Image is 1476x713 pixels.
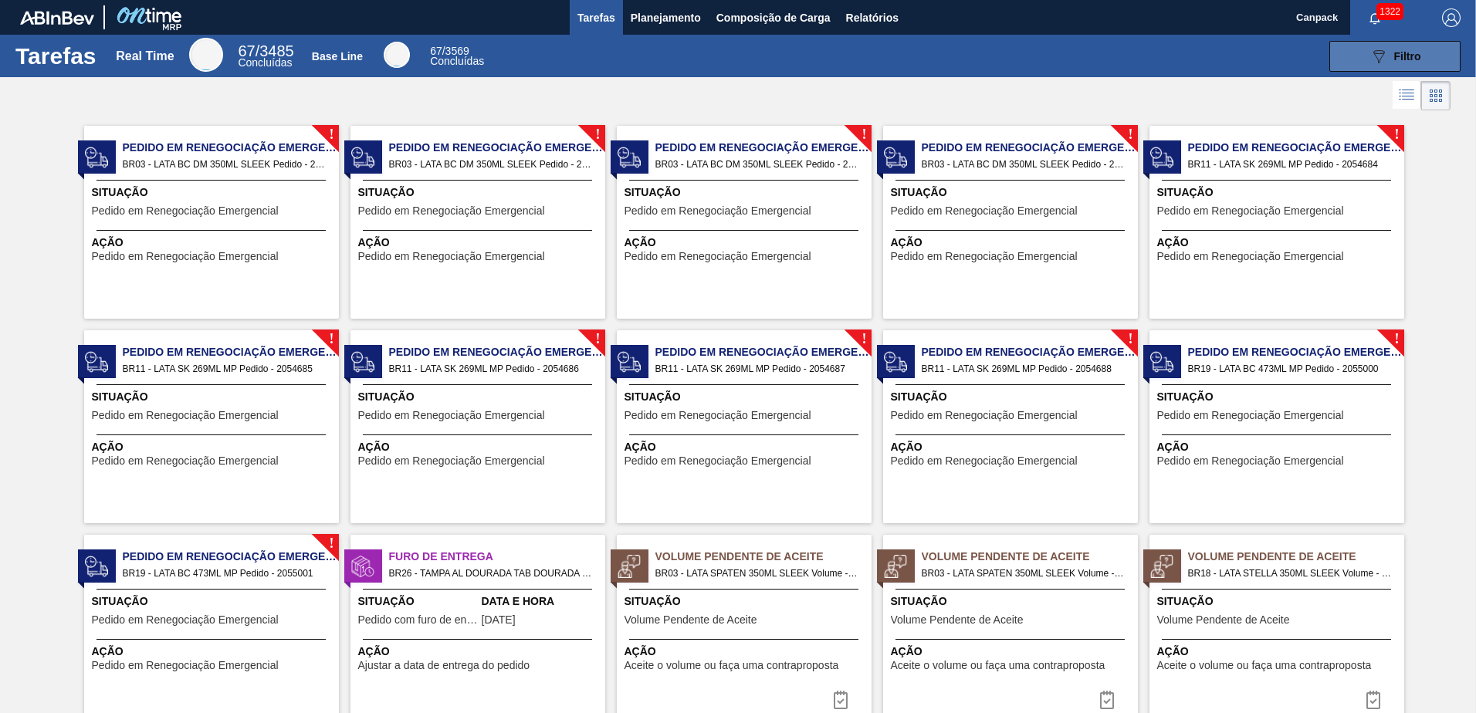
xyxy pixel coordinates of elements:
[655,156,859,173] span: BR03 - LATA BC DM 350ML SLEEK Pedido - 2047262
[123,549,339,565] span: Pedido em Renegociação Emergencial
[389,344,605,360] span: Pedido em Renegociação Emergencial
[655,140,872,156] span: Pedido em Renegociação Emergencial
[625,184,868,201] span: Situação
[891,205,1078,217] span: Pedido em Renegociação Emergencial
[1188,140,1404,156] span: Pedido em Renegociação Emergencial
[922,360,1126,377] span: BR11 - LATA SK 269ML MP Pedido - 2054688
[618,350,641,373] img: status
[1188,360,1392,377] span: BR19 - LATA BC 473ML MP Pedido - 2055000
[922,140,1138,156] span: Pedido em Renegociação Emergencial
[891,455,1078,467] span: Pedido em Renegociação Emergencial
[1150,555,1173,578] img: status
[891,184,1134,201] span: Situação
[891,251,1078,262] span: Pedido em Renegociação Emergencial
[238,42,293,59] span: / 3485
[862,333,866,345] span: !
[846,8,899,27] span: Relatórios
[595,129,600,140] span: !
[351,146,374,169] img: status
[1421,81,1451,110] div: Visão em Cards
[1150,146,1173,169] img: status
[116,49,174,63] div: Real Time
[1393,81,1421,110] div: Visão em Lista
[358,593,478,610] span: Situação
[189,38,223,72] div: Real Time
[625,251,811,262] span: Pedido em Renegociação Emergencial
[655,360,859,377] span: BR11 - LATA SK 269ML MP Pedido - 2054687
[358,439,601,455] span: Ação
[329,129,333,140] span: !
[238,45,293,68] div: Real Time
[1128,333,1132,345] span: !
[891,593,1134,610] span: Situação
[92,184,335,201] span: Situação
[92,410,279,421] span: Pedido em Renegociação Emergencial
[430,46,484,66] div: Base Line
[1394,333,1399,345] span: !
[625,614,757,626] span: Volume Pendente de Aceite
[595,333,600,345] span: !
[625,455,811,467] span: Pedido em Renegociação Emergencial
[123,565,327,582] span: BR19 - LATA BC 473ML MP Pedido - 2055001
[92,235,335,251] span: Ação
[92,455,279,467] span: Pedido em Renegociação Emergencial
[1188,156,1392,173] span: BR11 - LATA SK 269ML MP Pedido - 2054684
[358,205,545,217] span: Pedido em Renegociação Emergencial
[358,410,545,421] span: Pedido em Renegociação Emergencial
[1157,644,1400,660] span: Ação
[1188,549,1404,565] span: Volume Pendente de Aceite
[625,644,868,660] span: Ação
[831,691,850,709] img: icon-task-complete
[625,660,839,671] span: Aceite o volume ou faça uma contraproposta
[655,344,872,360] span: Pedido em Renegociação Emergencial
[922,156,1126,173] span: BR03 - LATA BC DM 350ML SLEEK Pedido - 2047263
[1350,7,1400,29] button: Notificações
[618,555,641,578] img: status
[1128,129,1132,140] span: !
[1188,344,1404,360] span: Pedido em Renegociação Emergencial
[891,439,1134,455] span: Ação
[329,333,333,345] span: !
[625,389,868,405] span: Situação
[891,235,1134,251] span: Ação
[891,614,1024,626] span: Volume Pendente de Aceite
[625,593,868,610] span: Situação
[891,389,1134,405] span: Situação
[1157,184,1400,201] span: Situação
[625,410,811,421] span: Pedido em Renegociação Emergencial
[1376,3,1403,20] span: 1322
[389,565,593,582] span: BR26 - TAMPA AL DOURADA TAB DOURADA CANPACK CDL Pedido - 2032659
[1394,129,1399,140] span: !
[1157,235,1400,251] span: Ação
[358,235,601,251] span: Ação
[358,644,601,660] span: Ação
[625,439,868,455] span: Ação
[92,593,335,610] span: Situação
[389,549,605,565] span: Furo de Entrega
[1157,410,1344,421] span: Pedido em Renegociação Emergencial
[631,8,701,27] span: Planejamento
[625,235,868,251] span: Ação
[884,555,907,578] img: status
[884,146,907,169] img: status
[92,251,279,262] span: Pedido em Renegociação Emergencial
[358,660,530,671] span: Ajustar a data de entrega do pedido
[358,184,601,201] span: Situação
[1098,691,1116,709] img: icon-task-complete
[891,660,1105,671] span: Aceite o volume ou faça uma contraproposta
[358,614,478,626] span: Pedido com furo de entrega
[312,50,363,63] div: Base Line
[1364,691,1383,709] img: icon-task-complete
[358,251,545,262] span: Pedido em Renegociação Emergencial
[1157,439,1400,455] span: Ação
[329,538,333,549] span: !
[15,47,96,65] h1: Tarefas
[482,614,516,626] span: 12/10/2025,
[351,555,374,578] img: status
[92,660,279,671] span: Pedido em Renegociação Emergencial
[1157,389,1400,405] span: Situação
[351,350,374,373] img: status
[430,45,442,57] span: 67
[430,45,469,57] span: / 3569
[92,614,279,626] span: Pedido em Renegociação Emergencial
